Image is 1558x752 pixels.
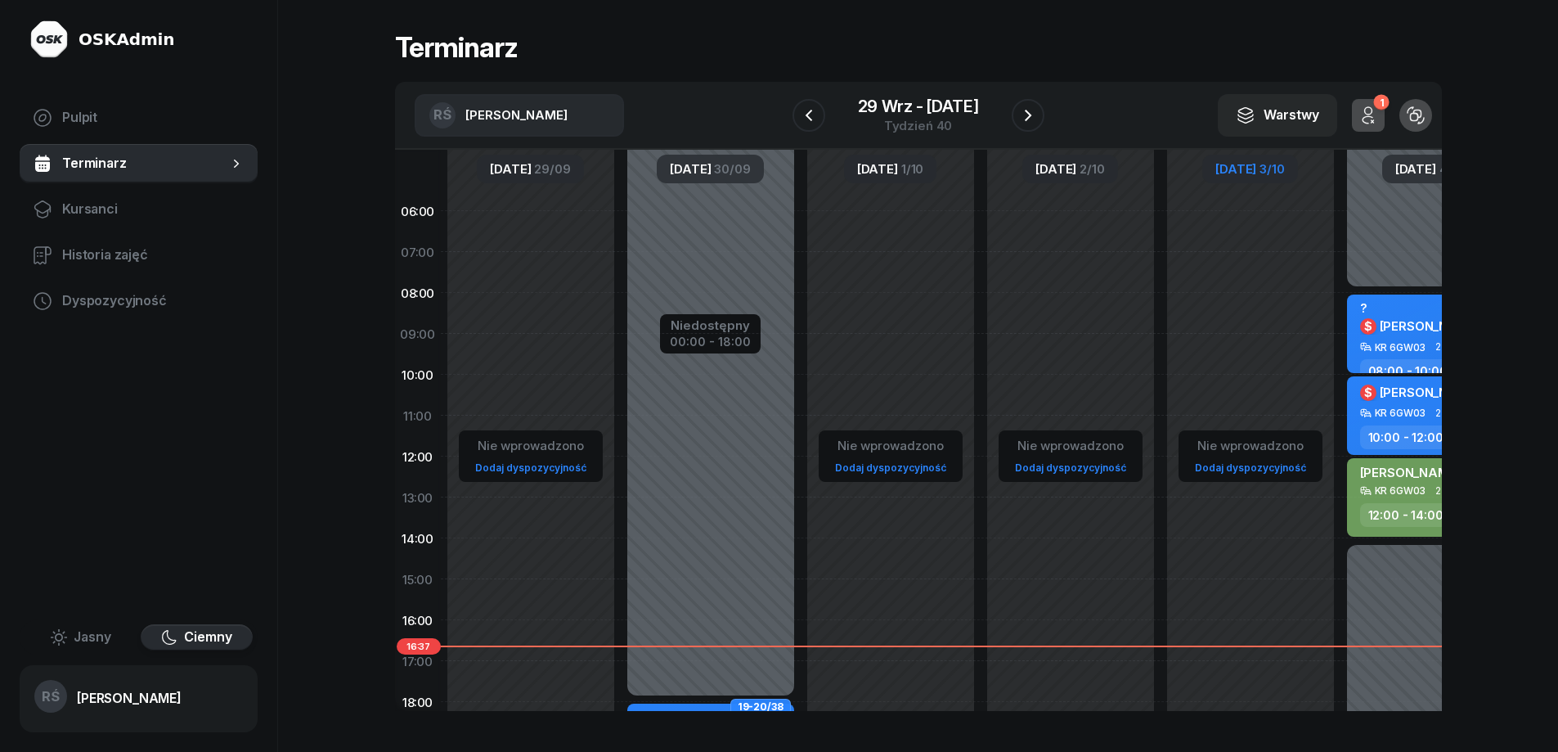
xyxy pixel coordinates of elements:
div: OSKAdmin [79,28,174,51]
div: 08:00 - 10:00 [1360,359,1456,383]
div: ? [1360,301,1480,315]
span: 4/10 [1439,163,1465,175]
span: 2 godz. [1435,341,1470,353]
span: [DATE] [1215,163,1256,175]
div: 11:00 [395,395,441,436]
div: Nie wprowadzono [469,435,593,457]
span: [DATE] [670,163,711,175]
div: KR 6GW03 [1375,408,1426,418]
span: Kursanci [62,199,245,220]
span: [PERSON_NAME] [1380,318,1480,334]
button: Ciemny [141,624,254,651]
button: Warstwy [1218,94,1337,137]
button: Niedostępny00:00 - 18:00 [670,316,751,352]
span: 2/10 [1080,163,1104,175]
span: 19-20/38 [738,705,783,709]
span: 3/10 [1259,163,1284,175]
a: Dodaj dyspozycyjność [1008,458,1133,477]
h1: Terminarz [395,33,518,62]
div: 00:00 - 18:00 [670,331,751,349]
span: Jasny [74,627,111,648]
span: 29/09 [534,163,570,175]
div: 18:00 [395,682,441,723]
a: Dodaj dyspozycyjność [1188,458,1313,477]
span: Ciemny [184,627,232,648]
div: 10:00 [395,354,441,395]
span: [PERSON_NAME] [1380,385,1480,400]
span: Historia zajęć [62,245,245,266]
div: 06:00 [395,191,441,232]
span: Terminarz [62,153,228,174]
a: Dodaj dyspozycyjność [469,458,593,477]
span: [DATE] [857,163,898,175]
div: 1 [1373,94,1389,110]
span: RŚ [42,690,60,704]
div: KR 6GW03 [1375,485,1426,496]
div: 07:00 [395,232,441,272]
div: 14:00 [395,518,441,559]
div: 09:00 [395,313,441,354]
span: RŚ [433,108,451,122]
span: [PERSON_NAME] [1360,465,1461,480]
span: [DATE] [1035,163,1076,175]
div: KR 6GW03 [1375,342,1426,353]
span: [DATE] [490,163,531,175]
button: Jasny [25,624,137,651]
span: [DATE] [1395,163,1436,175]
button: 1 [1352,99,1385,132]
span: Dyspozycyjność [62,290,245,312]
span: 2 godz. [1435,485,1470,497]
div: 15:00 [395,559,441,600]
div: 12:00 [395,436,441,477]
span: Pulpit [62,107,245,128]
button: Nie wprowadzonoDodaj dyspozycyjność [1008,432,1133,480]
span: 1/10 [901,163,923,175]
div: Niedostępny [670,319,751,331]
div: 13:00 [395,477,441,518]
a: Dyspozycyjność [20,281,258,321]
div: Nie wprowadzono [1008,435,1133,457]
div: 08:00 [395,272,441,313]
span: [PERSON_NAME] [465,107,568,123]
button: RŚ[PERSON_NAME] [415,94,624,137]
div: Nie wprowadzono [1188,435,1313,457]
button: Nie wprowadzonoDodaj dyspozycyjność [1188,432,1313,480]
a: Historia zajęć [20,236,258,275]
div: 16:00 [395,600,441,641]
div: Tydzień 40 [858,119,979,132]
a: Pulpit [20,98,258,137]
div: [PERSON_NAME] [77,691,182,705]
span: 2 godz. [1435,408,1470,419]
span: 30/09 [714,163,750,175]
div: 29 wrz [DATE] [858,98,979,115]
img: logo-light@2x.png [29,20,69,59]
span: - [916,98,923,115]
span: $ [1364,387,1372,399]
div: Warstwy [1236,105,1319,126]
button: Nie wprowadzonoDodaj dyspozycyjność [828,432,953,480]
a: Dodaj dyspozycyjność [828,458,953,477]
div: 10:00 - 12:00 [1360,426,1452,449]
div: boczna [640,710,741,724]
span: 16:37 [397,638,441,655]
a: Terminarz [20,144,258,183]
div: Nie wprowadzono [828,435,953,457]
div: 17:00 [395,641,441,682]
button: Nie wprowadzonoDodaj dyspozycyjność [469,432,593,480]
span: $ [1364,321,1372,332]
div: 12:00 - 14:00 [1360,503,1452,527]
a: Kursanci [20,190,258,229]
